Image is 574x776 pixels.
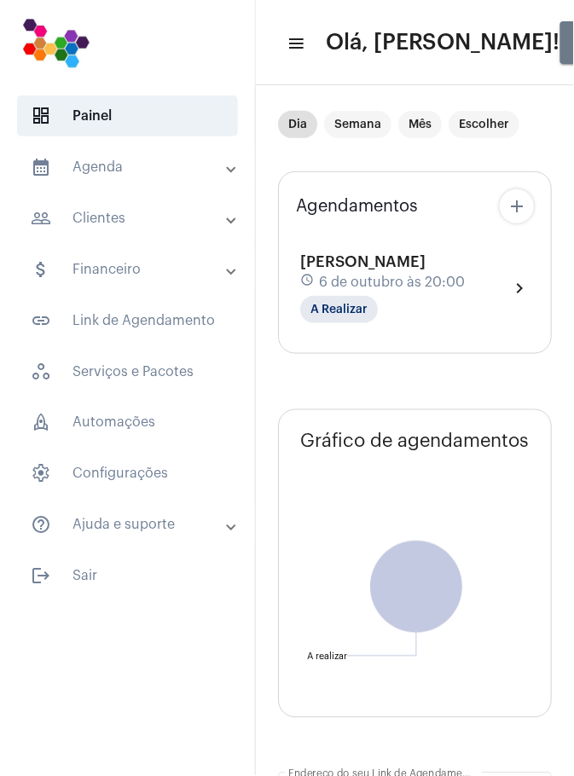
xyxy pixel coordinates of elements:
[31,157,51,177] mat-icon: sidenav icon
[31,362,51,382] span: sidenav icon
[300,254,426,269] span: [PERSON_NAME]
[319,275,465,290] span: 6 de outubro às 20:00
[326,29,560,56] span: Olá, [PERSON_NAME]!
[10,249,255,290] mat-expansion-panel-header: sidenav iconFinanceiro
[449,111,519,138] mat-chip: Escolher
[31,566,51,587] mat-icon: sidenav icon
[17,402,238,443] span: Automações
[31,515,228,536] mat-panel-title: Ajuda e suporte
[31,157,228,177] mat-panel-title: Agenda
[31,515,51,536] mat-icon: sidenav icon
[14,9,98,77] img: 7bf4c2a9-cb5a-6366-d80e-59e5d4b2024a.png
[296,197,418,216] span: Agendamentos
[31,464,51,484] span: sidenav icon
[17,300,238,341] span: Link de Agendamento
[31,106,51,126] span: sidenav icon
[17,454,238,495] span: Configurações
[509,278,530,298] mat-icon: chevron_right
[507,196,527,217] mat-icon: add
[324,111,391,138] mat-chip: Semana
[17,96,238,136] span: Painel
[31,259,228,280] mat-panel-title: Financeiro
[17,351,238,392] span: Serviços e Pacotes
[300,431,529,452] span: Gráfico de agendamentos
[307,651,347,661] text: A realizar
[10,505,255,546] mat-expansion-panel-header: sidenav iconAjuda e suporte
[31,208,51,229] mat-icon: sidenav icon
[300,273,316,292] mat-icon: schedule
[31,259,51,280] mat-icon: sidenav icon
[31,310,51,331] mat-icon: sidenav icon
[278,111,317,138] mat-chip: Dia
[17,556,238,597] span: Sair
[10,147,255,188] mat-expansion-panel-header: sidenav iconAgenda
[300,296,378,323] mat-chip: A Realizar
[287,33,304,54] mat-icon: sidenav icon
[31,413,51,433] span: sidenav icon
[31,208,228,229] mat-panel-title: Clientes
[398,111,442,138] mat-chip: Mês
[10,198,255,239] mat-expansion-panel-header: sidenav iconClientes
